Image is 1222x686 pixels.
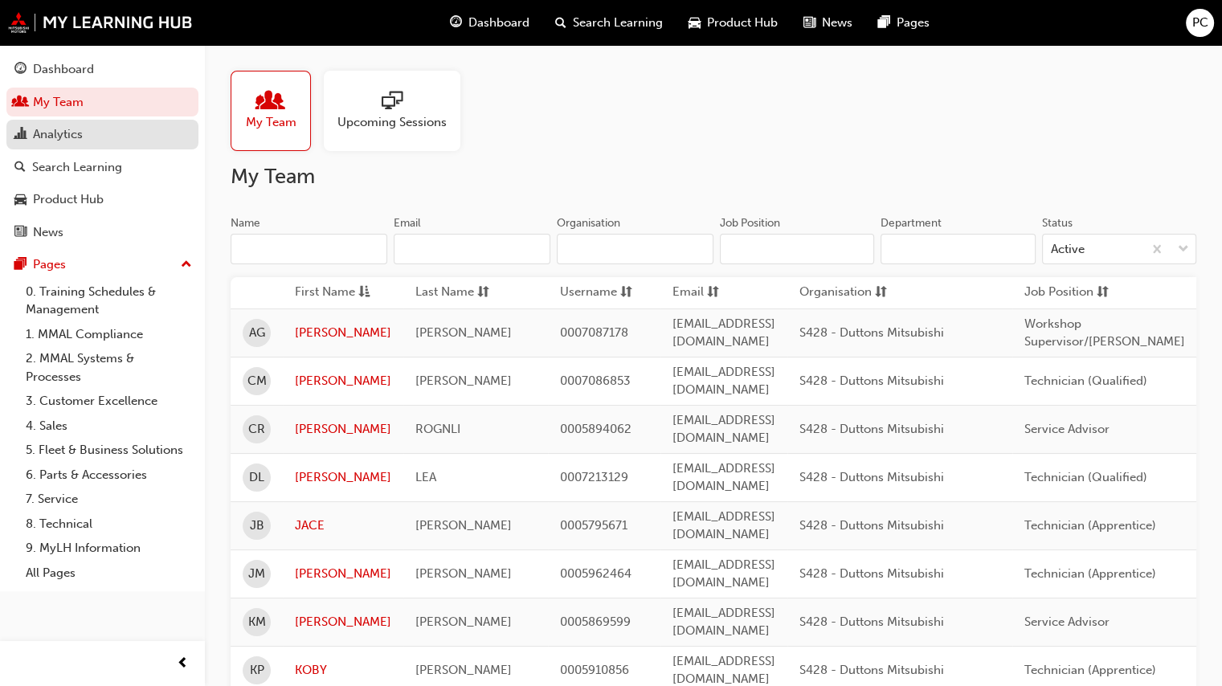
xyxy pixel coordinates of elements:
[676,6,791,39] a: car-iconProduct Hub
[248,565,265,583] span: JM
[560,422,631,436] span: 0005894062
[248,420,265,439] span: CR
[881,234,1035,264] input: Department
[14,96,27,110] span: people-icon
[33,125,83,144] div: Analytics
[295,661,391,680] a: KOBY
[1024,566,1156,581] span: Technician (Apprentice)
[672,283,704,303] span: Email
[6,51,198,250] button: DashboardMy TeamAnalyticsSearch LearningProduct HubNews
[799,325,944,340] span: S428 - Duttons Mitsubishi
[875,283,887,303] span: sorting-icon
[720,234,874,264] input: Job Position
[6,55,198,84] a: Dashboard
[881,215,942,231] div: Department
[249,468,264,487] span: DL
[181,255,192,276] span: up-icon
[247,372,267,390] span: CM
[6,250,198,280] button: Pages
[1042,215,1073,231] div: Status
[260,91,281,113] span: people-icon
[250,661,264,680] span: KP
[822,14,852,32] span: News
[6,153,198,182] a: Search Learning
[557,234,713,264] input: Organisation
[14,161,26,175] span: search-icon
[6,120,198,149] a: Analytics
[468,14,529,32] span: Dashboard
[1024,374,1147,388] span: Technician (Qualified)
[799,518,944,533] span: S428 - Duttons Mitsubishi
[803,13,815,33] span: news-icon
[177,654,189,674] span: prev-icon
[672,557,775,590] span: [EMAIL_ADDRESS][DOMAIN_NAME]
[1024,316,1185,349] span: Workshop Supervisor/[PERSON_NAME]
[14,193,27,207] span: car-icon
[415,374,512,388] span: [PERSON_NAME]
[19,487,198,512] a: 7. Service
[672,606,775,639] span: [EMAIL_ADDRESS][DOMAIN_NAME]
[560,518,627,533] span: 0005795671
[689,13,701,33] span: car-icon
[295,565,391,583] a: [PERSON_NAME]
[249,324,265,342] span: AG
[415,615,512,629] span: [PERSON_NAME]
[14,128,27,142] span: chart-icon
[14,63,27,77] span: guage-icon
[382,91,403,113] span: sessionType_ONLINE_URL-icon
[799,374,944,388] span: S428 - Duttons Mitsubishi
[19,463,198,488] a: 6. Parts & Accessories
[415,518,512,533] span: [PERSON_NAME]
[394,215,421,231] div: Email
[560,283,648,303] button: Usernamesorting-icon
[1024,663,1156,677] span: Technician (Apprentice)
[32,158,122,177] div: Search Learning
[560,283,617,303] span: Username
[707,14,778,32] span: Product Hub
[8,12,193,33] img: mmal
[415,325,512,340] span: [PERSON_NAME]
[33,255,66,274] div: Pages
[437,6,542,39] a: guage-iconDashboard
[14,258,27,272] span: pages-icon
[19,389,198,414] a: 3. Customer Excellence
[1192,14,1208,32] span: PC
[791,6,865,39] a: news-iconNews
[415,283,474,303] span: Last Name
[897,14,930,32] span: Pages
[231,215,260,231] div: Name
[33,223,63,242] div: News
[573,14,663,32] span: Search Learning
[799,283,888,303] button: Organisationsorting-icon
[555,13,566,33] span: search-icon
[415,422,460,436] span: ROGNLI
[231,234,387,264] input: Name
[415,283,504,303] button: Last Namesorting-icon
[560,470,628,484] span: 0007213129
[672,283,761,303] button: Emailsorting-icon
[394,234,550,264] input: Email
[19,536,198,561] a: 9. MyLH Information
[14,226,27,240] span: news-icon
[6,185,198,214] a: Product Hub
[295,283,355,303] span: First Name
[672,365,775,398] span: [EMAIL_ADDRESS][DOMAIN_NAME]
[19,512,198,537] a: 8. Technical
[672,461,775,494] span: [EMAIL_ADDRESS][DOMAIN_NAME]
[672,413,775,446] span: [EMAIL_ADDRESS][DOMAIN_NAME]
[865,6,942,39] a: pages-iconPages
[1024,518,1156,533] span: Technician (Apprentice)
[1097,283,1109,303] span: sorting-icon
[1024,470,1147,484] span: Technician (Qualified)
[415,470,436,484] span: LEA
[324,71,473,151] a: Upcoming Sessions
[672,509,775,542] span: [EMAIL_ADDRESS][DOMAIN_NAME]
[1024,283,1093,303] span: Job Position
[560,615,631,629] span: 0005869599
[878,13,890,33] span: pages-icon
[799,422,944,436] span: S428 - Duttons Mitsubishi
[799,283,872,303] span: Organisation
[6,218,198,247] a: News
[415,663,512,677] span: [PERSON_NAME]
